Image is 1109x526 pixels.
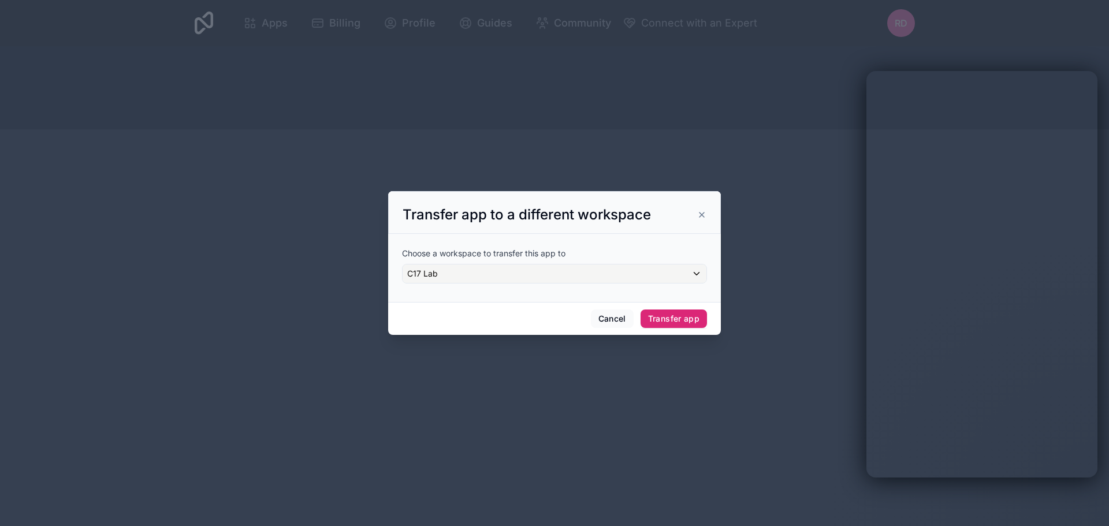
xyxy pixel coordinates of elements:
span: Transfer app to a different workspace [403,206,651,223]
iframe: Intercom live chat [866,71,1097,477]
button: Cancel [591,309,634,328]
button: C17 Lab [402,264,707,283]
span: C17 Lab [407,268,438,279]
p: Choose a workspace to transfer this app to [402,248,707,259]
button: Transfer app [641,309,707,328]
iframe: Intercom live chat [1070,487,1097,514]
